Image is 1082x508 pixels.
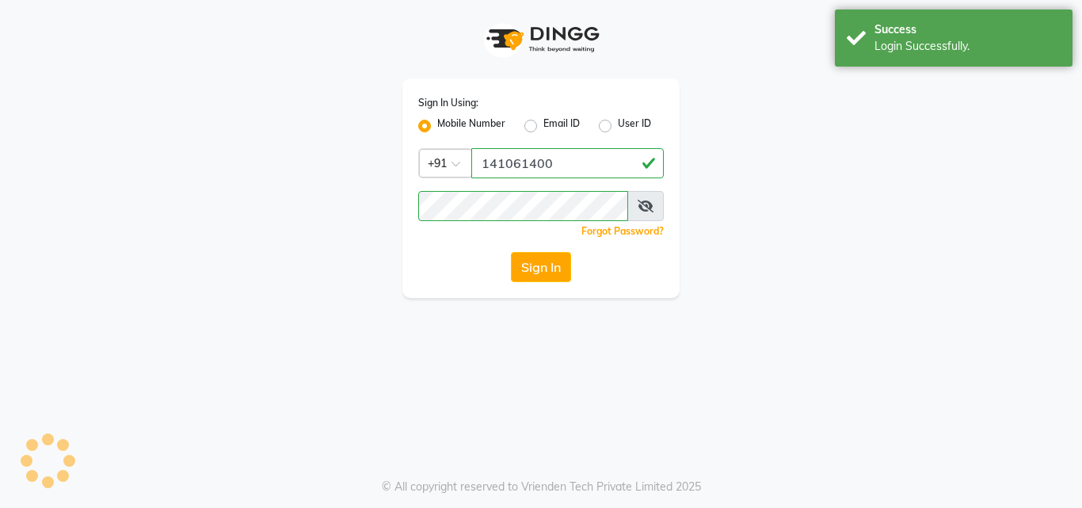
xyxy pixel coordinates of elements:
a: Forgot Password? [581,225,664,237]
label: Mobile Number [437,116,505,136]
input: Username [471,148,664,178]
img: logo1.svg [478,16,604,63]
label: User ID [618,116,651,136]
div: Success [874,21,1061,38]
label: Email ID [543,116,580,136]
button: Sign In [511,252,571,282]
div: Login Successfully. [874,38,1061,55]
label: Sign In Using: [418,96,478,110]
input: Username [418,191,628,221]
